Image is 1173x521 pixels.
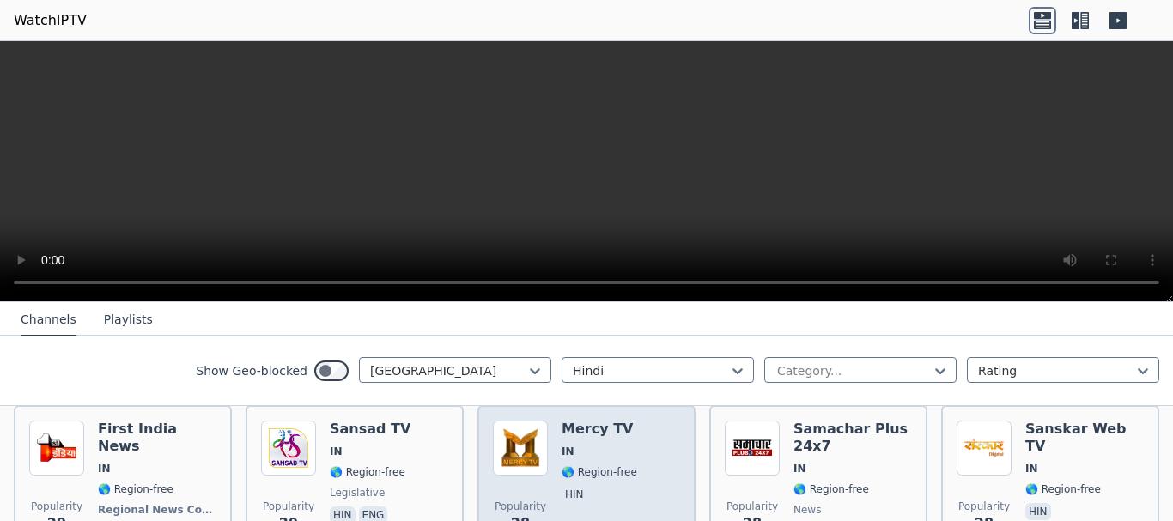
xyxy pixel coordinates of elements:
[98,421,216,455] h6: First India News
[98,462,111,476] span: IN
[330,465,405,479] span: 🌎 Region-free
[958,500,1010,513] span: Popularity
[29,421,84,476] img: First India News
[330,421,410,438] h6: Sansad TV
[495,500,546,513] span: Popularity
[330,486,385,500] span: legislative
[726,500,778,513] span: Popularity
[725,421,780,476] img: Samachar Plus 24x7
[562,465,637,479] span: 🌎 Region-free
[793,421,912,455] h6: Samachar Plus 24x7
[14,10,87,31] a: WatchIPTV
[793,482,869,496] span: 🌎 Region-free
[1025,462,1038,476] span: IN
[562,421,637,438] h6: Mercy TV
[104,304,153,336] button: Playlists
[1025,421,1144,455] h6: Sanskar Web TV
[196,362,307,379] label: Show Geo-blocked
[98,503,213,517] span: Regional News Content Producer
[562,486,587,503] p: hin
[261,421,316,476] img: Sansad TV
[21,304,76,336] button: Channels
[562,445,574,458] span: IN
[31,500,82,513] span: Popularity
[493,421,548,476] img: Mercy TV
[330,445,343,458] span: IN
[793,462,806,476] span: IN
[1025,482,1101,496] span: 🌎 Region-free
[1025,503,1051,520] p: hin
[957,421,1012,476] img: Sanskar Web TV
[793,503,821,517] span: news
[263,500,314,513] span: Popularity
[98,482,173,496] span: 🌎 Region-free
